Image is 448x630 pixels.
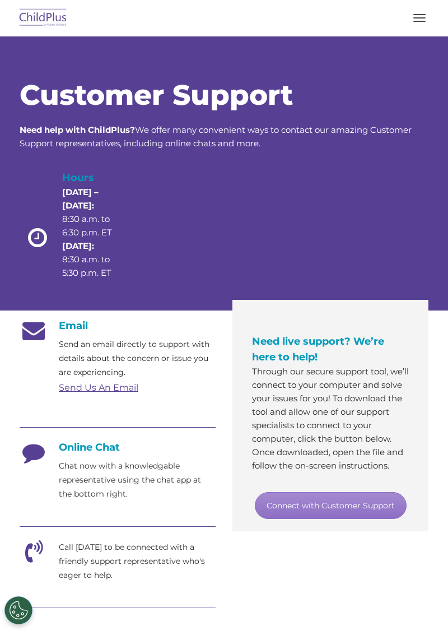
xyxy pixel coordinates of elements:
p: Call [DATE] to be connected with a friendly support representative who's eager to help. [59,540,216,582]
button: Cookies Settings [4,596,32,624]
a: Connect with Customer Support [255,492,407,519]
span: Customer Support [20,78,293,112]
h4: Email [20,319,216,332]
h4: Online Chat [20,441,216,453]
span: We offer many convenient ways to contact our amazing Customer Support representatives, including ... [20,124,412,149]
p: Chat now with a knowledgable representative using the chat app at the bottom right. [59,459,216,501]
img: ChildPlus by Procare Solutions [17,5,69,31]
strong: Need help with ChildPlus? [20,124,135,135]
p: Through our secure support tool, we’ll connect to your computer and solve your issues for you! To... [252,365,409,472]
span: Need live support? We’re here to help! [252,335,384,363]
p: Send an email directly to support with details about the concern or issue you are experiencing. [59,337,216,379]
h4: Hours [62,170,127,186]
strong: [DATE] – [DATE]: [62,187,99,211]
a: Send Us An Email [59,382,138,393]
p: 8:30 a.m. to 6:30 p.m. ET 8:30 a.m. to 5:30 p.m. ET [62,186,127,280]
strong: [DATE]: [62,240,94,251]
